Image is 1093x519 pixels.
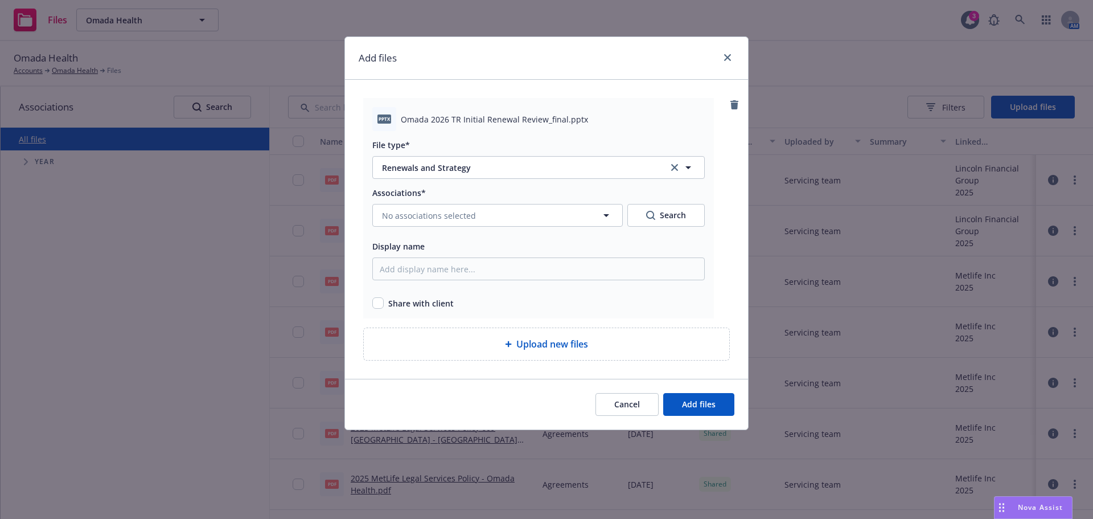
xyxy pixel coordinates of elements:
a: remove [728,98,741,112]
h1: Add files [359,51,397,66]
a: clear selection [668,161,681,174]
div: Drag to move [995,497,1009,518]
span: Omada 2026 TR Initial Renewal Review_final.pptx [401,113,588,125]
span: Add files [682,399,716,410]
input: Add display name here... [372,258,705,280]
span: Display name [372,241,425,252]
span: Associations* [372,187,426,198]
span: Share with client [388,297,454,309]
svg: Search [646,211,655,220]
span: Cancel [614,399,640,410]
div: Upload new files [363,328,730,361]
button: SearchSearch [627,204,705,227]
span: Upload new files [516,337,588,351]
span: Renewals and Strategy [382,162,651,174]
span: pptx [377,115,391,123]
button: Add files [663,393,734,416]
a: close [721,51,734,64]
div: Search [646,205,686,226]
span: Nova Assist [1018,502,1063,512]
button: No associations selected [372,204,623,227]
button: Cancel [595,393,659,416]
button: Nova Assist [994,496,1073,519]
span: File type* [372,140,410,150]
button: Renewals and Strategyclear selection [372,156,705,179]
span: No associations selected [382,210,476,222]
